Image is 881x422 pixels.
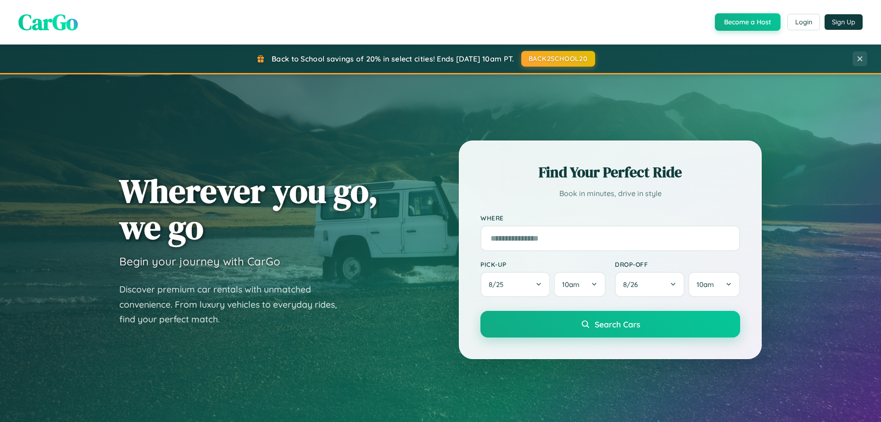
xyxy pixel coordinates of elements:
button: 10am [688,272,740,297]
label: Where [480,214,740,222]
span: CarGo [18,7,78,37]
p: Book in minutes, drive in style [480,187,740,200]
button: 10am [554,272,606,297]
h3: Begin your journey with CarGo [119,254,280,268]
button: 8/26 [615,272,685,297]
h1: Wherever you go, we go [119,173,378,245]
span: 8 / 26 [623,280,642,289]
span: Back to School savings of 20% in select cities! Ends [DATE] 10am PT. [272,54,514,63]
button: Search Cars [480,311,740,338]
button: Sign Up [825,14,863,30]
span: 10am [697,280,714,289]
p: Discover premium car rentals with unmatched convenience. From luxury vehicles to everyday rides, ... [119,282,349,327]
span: Search Cars [595,319,640,329]
button: Login [787,14,820,30]
h2: Find Your Perfect Ride [480,162,740,182]
span: 10am [562,280,580,289]
button: Become a Host [715,13,781,31]
button: 8/25 [480,272,550,297]
span: 8 / 25 [489,280,508,289]
button: BACK2SCHOOL20 [521,51,595,67]
label: Drop-off [615,260,740,268]
label: Pick-up [480,260,606,268]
